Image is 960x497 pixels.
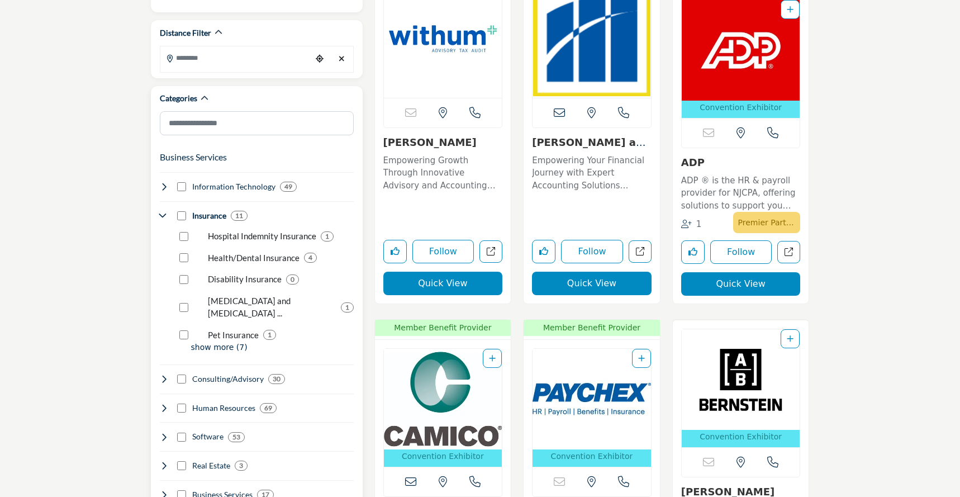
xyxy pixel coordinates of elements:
input: Select Information Technology checkbox [177,182,186,191]
a: Add To List [787,5,793,14]
input: Search Category [160,111,354,135]
h4: Real Estate: Commercial real estate, office space, property management, home loans [192,460,230,471]
button: Business Services [160,150,227,164]
h2: Categories [160,93,197,104]
h4: Information Technology: Software, cloud services, data management, analytics, automation [192,181,275,192]
div: 53 Results For Software [228,432,245,442]
p: Pet Insurance: Pet Insurance [208,329,259,342]
p: Disability Insurance: Disability Insurance [208,273,282,286]
div: 3 Results For Real Estate [235,461,248,471]
span: 1 [696,219,702,229]
button: Like listing [681,240,705,264]
b: 49 [284,183,292,191]
p: show more (7) [191,342,354,353]
p: Health/Dental Insurance: Health/Dental Insurance [208,252,300,264]
input: Select Health/Dental Insurance checkbox [179,253,188,262]
a: [PERSON_NAME] and Company, ... [532,136,650,160]
p: Convention Exhibitor [700,431,782,443]
button: Quick View [681,272,801,296]
b: 30 [273,375,281,383]
img: Paychex, Inc. [533,349,651,449]
input: Select Disability Insurance checkbox [179,275,188,284]
div: 0 Results For Disability Insurance [286,274,299,285]
input: Select Accidental Death and Dismemberment Insurance checkbox [179,303,188,312]
input: Select Insurance checkbox [177,211,186,220]
button: Follow [710,240,772,264]
b: 0 [291,276,294,283]
b: 69 [264,404,272,412]
p: Convention Exhibitor [700,102,782,113]
div: Clear search location [334,47,350,71]
div: Followers [681,218,702,231]
button: Quick View [383,272,503,295]
h3: Magone and Company, PC [532,136,652,149]
h2: Distance Filter [160,27,211,39]
button: Like listing [383,240,407,263]
div: 30 Results For Consulting/Advisory [268,374,285,384]
input: Search Location [160,47,311,69]
button: Quick View [532,272,652,295]
input: Select Pet Insurance checkbox [179,330,188,339]
p: Empowering Growth Through Innovative Advisory and Accounting Solutions This forward-thinking, tec... [383,154,503,192]
div: 1 Results For Hospital Indemnity Insurance [321,231,334,242]
a: Add To List [787,334,793,343]
p: Convention Exhibitor [402,451,484,462]
div: 1 Results For Accidental Death and Dismemberment Insurance [341,302,354,313]
div: Choose your current location [311,47,328,71]
img: Bernstein [682,329,800,430]
b: 1 [345,304,349,311]
a: Open Listing in new tab [384,349,502,467]
p: Premier Partner [738,215,796,230]
input: Select Consulting/Advisory checkbox [177,375,186,384]
p: ADP ® is the HR & payroll provider for NJCPA, offering solutions to support you and your clients ... [681,174,801,212]
a: ADP [681,157,705,168]
b: 53 [232,433,240,441]
div: 4 Results For Health/Dental Insurance [304,253,317,263]
p: Accidental Death and Dismemberment Insurance [208,295,336,320]
a: Empowering Your Financial Journey with Expert Accounting Solutions Specializing in accounting ser... [532,152,652,192]
h4: Consulting/Advisory: Business consulting, mergers & acquisitions, growth strategies [192,373,264,385]
b: 1 [268,331,272,339]
p: Convention Exhibitor [551,451,633,462]
p: Hospital Indemnity Insurance [208,230,316,243]
input: Select Real Estate checkbox [177,461,186,470]
a: ADP ® is the HR & payroll provider for NJCPA, offering solutions to support you and your clients ... [681,172,801,212]
a: Add To List [638,354,645,363]
a: Add To List [489,354,496,363]
input: Select Software checkbox [177,433,186,442]
input: Select Hospital Indemnity Insurance checkbox [179,232,188,241]
a: Open magone-and-company-pc in new tab [629,240,652,263]
div: 49 Results For Information Technology [280,182,297,192]
img: CAMICO [384,349,502,449]
b: 1 [325,233,329,240]
a: Empowering Growth Through Innovative Advisory and Accounting Solutions This forward-thinking, tec... [383,152,503,192]
a: Open adp in new tab [777,241,800,264]
a: Open Listing in new tab [533,349,651,467]
span: Member Benefit Provider [527,322,657,334]
b: 3 [239,462,243,470]
a: Open Listing in new tab [682,329,800,447]
div: 11 Results For Insurance [231,211,248,221]
h4: Software: Accounting sotware, tax software, workflow, etc. [192,431,224,442]
p: Empowering Your Financial Journey with Expert Accounting Solutions Specializing in accounting ser... [532,154,652,192]
a: [PERSON_NAME] [383,136,477,148]
b: 4 [308,254,312,262]
h4: Insurance: Professional liability, healthcare, life insurance, risk management [192,210,226,221]
span: Member Benefit Provider [378,322,508,334]
h4: Human Resources: Payroll, benefits, HR consulting, talent acquisition, training [192,403,255,414]
button: Follow [412,240,474,263]
h3: ADP [681,157,801,169]
b: 11 [235,212,243,220]
input: Select Human Resources checkbox [177,404,186,413]
h3: Withum [383,136,503,149]
button: Follow [561,240,623,263]
div: 1 Results For Pet Insurance [263,330,276,340]
button: Like listing [532,240,555,263]
div: 69 Results For Human Resources [260,403,277,413]
a: Open withum in new tab [479,240,502,263]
